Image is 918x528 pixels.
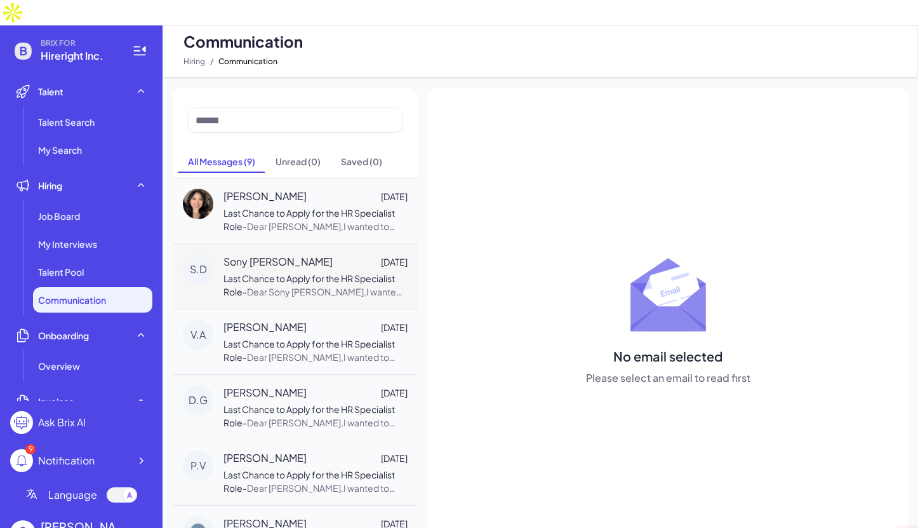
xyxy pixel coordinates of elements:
[218,54,277,69] span: Communication
[38,415,86,430] div: Ask Brix AI
[38,179,62,192] span: Hiring
[38,360,80,372] span: Overview
[223,403,395,428] span: Last Chance to Apply for the HR Specialist Role
[381,321,408,334] span: [DATE]
[381,452,408,465] span: [DATE]
[341,155,382,168] div: Saved
[223,403,408,430] p: -
[38,329,89,342] span: Onboarding
[381,255,408,269] span: [DATE]
[38,294,106,306] span: Communication
[183,189,213,219] img: Jackie Nguyen-Ly
[369,155,382,168] div: ( 0 )
[38,116,95,128] span: Talent Search
[183,254,213,285] div: S.D
[38,266,84,278] span: Talent Pool
[183,31,303,51] span: Communication
[223,272,408,299] p: -
[183,385,213,416] div: D.G
[38,238,97,250] span: My Interviews
[223,468,408,495] p: -
[188,155,255,168] div: All Messages
[183,320,213,350] div: V.A
[223,320,307,335] span: [PERSON_NAME]
[38,453,95,468] div: Notification
[586,370,750,386] p: Please select an email to read first
[38,210,80,222] span: Job Board
[223,286,406,484] span: Dear Sony [PERSON_NAME],I wanted to reach out to you again about the opportunity at Hireright Inc...
[48,487,97,503] span: Language
[223,469,395,494] span: Last Chance to Apply for the HR Specialist Role
[25,444,36,454] div: 9
[223,273,395,297] span: Last Chance to Apply for the HR Specialist Role
[223,385,307,400] span: [PERSON_NAME]
[38,144,82,156] span: My Search
[183,450,213,481] div: P.V
[381,386,408,400] span: [DATE]
[223,254,333,269] span: Sony [PERSON_NAME]
[308,155,321,168] div: ( 0 )
[210,54,213,69] span: /
[276,155,321,168] div: Unread
[38,85,63,98] span: Talent
[381,190,408,203] span: [DATE]
[586,348,750,365] h3: No email selected
[41,48,117,64] span: Hireright Inc.
[223,337,408,364] p: -
[223,338,395,363] span: Last Chance to Apply for the HR Specialist Role
[622,246,724,348] img: No mail
[38,395,74,408] span: Invoices
[41,38,117,48] span: BRIX FOR
[223,189,307,204] span: [PERSON_NAME]
[223,220,406,405] span: Dear [PERSON_NAME],I wanted to reach out to you again about the opportunity at Hireright Inc. tha...
[223,207,395,232] span: Last Chance to Apply for the HR Specialist Role
[223,450,307,466] span: [PERSON_NAME]
[244,155,255,168] div: ( 9 )
[223,206,408,233] p: -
